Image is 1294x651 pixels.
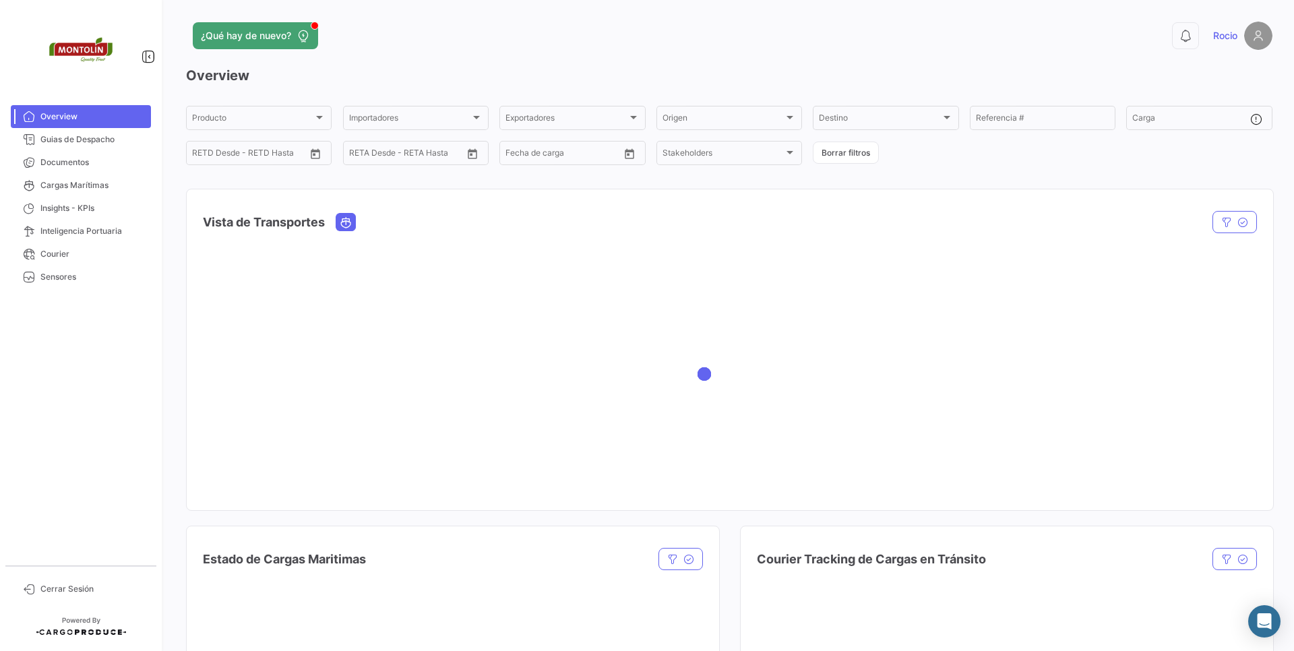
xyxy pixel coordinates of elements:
span: Documentos [40,156,146,168]
input: Hasta [226,150,280,160]
span: Cerrar Sesión [40,583,146,595]
button: ¿Qué hay de nuevo? [193,22,318,49]
input: Hasta [539,150,593,160]
span: Destino [819,115,940,125]
button: Open calendar [619,144,640,164]
img: placeholder-user.png [1244,22,1272,50]
span: ¿Qué hay de nuevo? [201,29,291,42]
a: Guias de Despacho [11,128,151,151]
a: Insights - KPIs [11,197,151,220]
span: Cargas Marítimas [40,179,146,191]
span: Producto [192,115,313,125]
span: Stakeholders [663,150,784,160]
span: Courier [40,248,146,260]
a: Courier [11,243,151,266]
h3: Overview [186,66,1272,85]
span: Sensores [40,271,146,283]
span: Inteligencia Portuaria [40,225,146,237]
input: Hasta [383,150,437,160]
div: Abrir Intercom Messenger [1248,605,1281,638]
a: Cargas Marítimas [11,174,151,197]
h4: Courier Tracking de Cargas en Tránsito [757,550,986,569]
button: Ocean [336,214,355,230]
button: Borrar filtros [813,142,879,164]
h4: Estado de Cargas Maritimas [203,550,366,569]
input: Desde [349,150,373,160]
a: Sensores [11,266,151,288]
a: Inteligencia Portuaria [11,220,151,243]
span: Insights - KPIs [40,202,146,214]
button: Open calendar [305,144,326,164]
input: Desde [505,150,530,160]
a: Documentos [11,151,151,174]
span: Overview [40,111,146,123]
span: Exportadores [505,115,627,125]
span: Importadores [349,115,470,125]
a: Overview [11,105,151,128]
span: Rocio [1213,29,1237,42]
span: Guias de Despacho [40,133,146,146]
button: Open calendar [462,144,483,164]
h4: Vista de Transportes [203,213,325,232]
span: Origen [663,115,784,125]
input: Desde [192,150,216,160]
img: 2d55ee68-5a11-4b18-9445-71bae2c6d5df.png [47,16,115,84]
